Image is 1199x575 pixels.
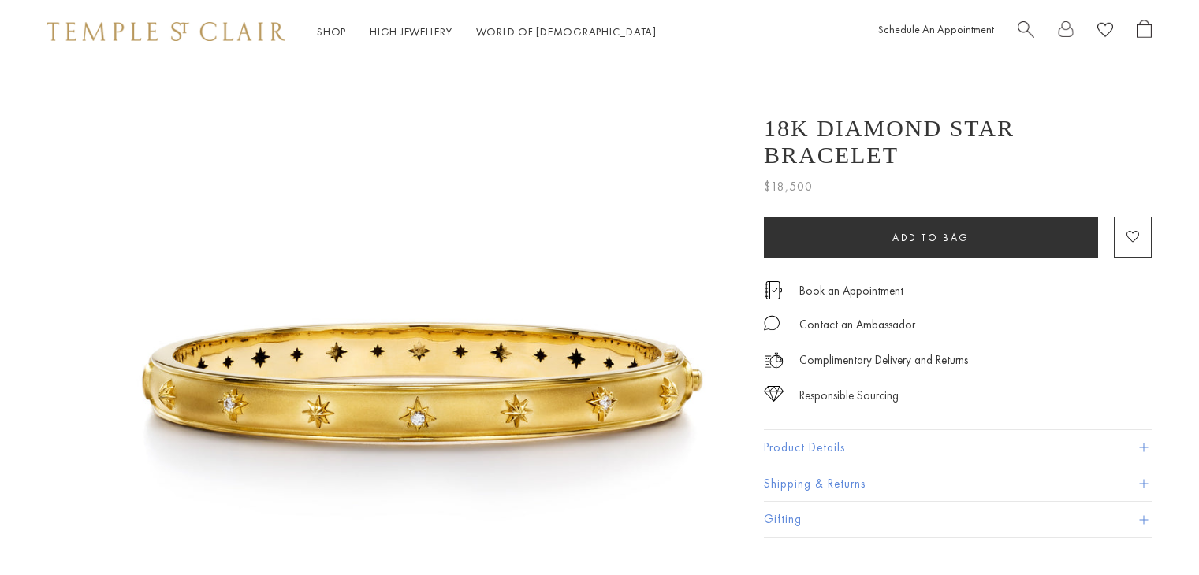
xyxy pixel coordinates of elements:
[892,231,970,244] span: Add to bag
[799,386,899,406] div: Responsible Sourcing
[764,466,1152,502] button: Shipping & Returns
[764,502,1152,537] button: Gifting
[1097,20,1113,44] a: View Wishlist
[764,386,784,402] img: icon_sourcing.svg
[1018,20,1034,44] a: Search
[370,24,452,39] a: High JewelleryHigh Jewellery
[1137,20,1152,44] a: Open Shopping Bag
[878,22,994,36] a: Schedule An Appointment
[799,351,968,370] p: Complimentary Delivery and Returns
[317,22,657,42] nav: Main navigation
[476,24,657,39] a: World of [DEMOGRAPHIC_DATA]World of [DEMOGRAPHIC_DATA]
[47,22,285,41] img: Temple St. Clair
[764,217,1098,258] button: Add to bag
[764,351,784,370] img: icon_delivery.svg
[764,176,813,197] span: $18,500
[317,24,346,39] a: ShopShop
[764,281,783,299] img: icon_appointment.svg
[799,282,903,299] a: Book an Appointment
[764,430,1152,466] button: Product Details
[764,115,1152,169] h1: 18K Diamond Star Bracelet
[799,315,915,335] div: Contact an Ambassador
[764,315,780,331] img: MessageIcon-01_2.svg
